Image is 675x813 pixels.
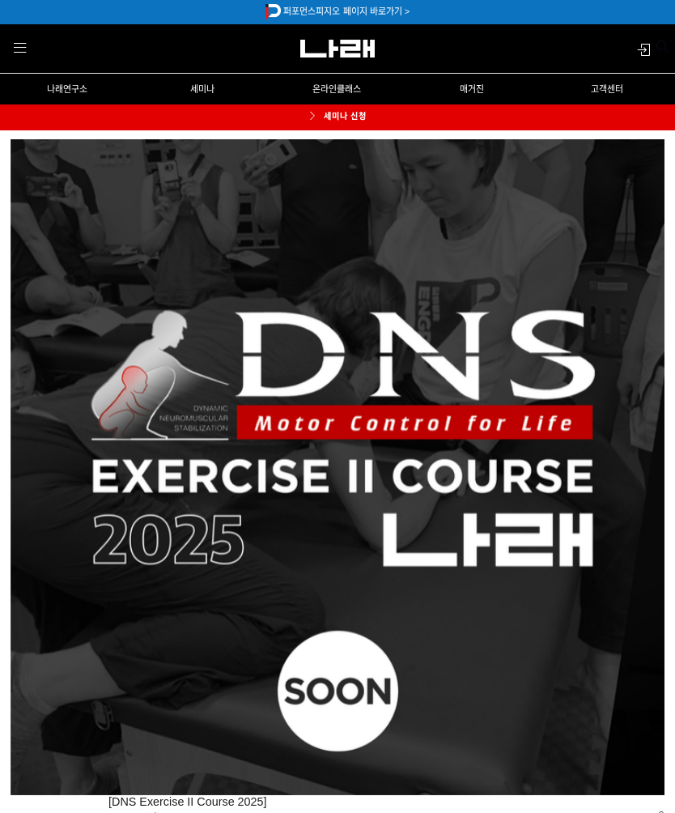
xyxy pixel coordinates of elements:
[291,104,384,130] a: 세미나 신청
[135,74,270,104] a: 세미나
[1,74,134,104] a: 나래연구소
[405,74,539,104] a: 매거진
[108,795,664,808] div: [DNS Exercise II Course 2025]
[312,84,361,94] span: 온라인클래스
[283,6,410,16] a: 퍼포먼스피지오 페이지 바로가기 >
[540,74,674,104] a: 고객센터
[190,84,214,94] span: 세미나
[47,84,87,94] span: 나래연구소
[460,84,484,94] span: 매거진
[270,74,405,104] a: 온라인클래스
[265,4,282,19] img: 5c1ff95e9416b.png
[591,84,623,94] span: 고객센터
